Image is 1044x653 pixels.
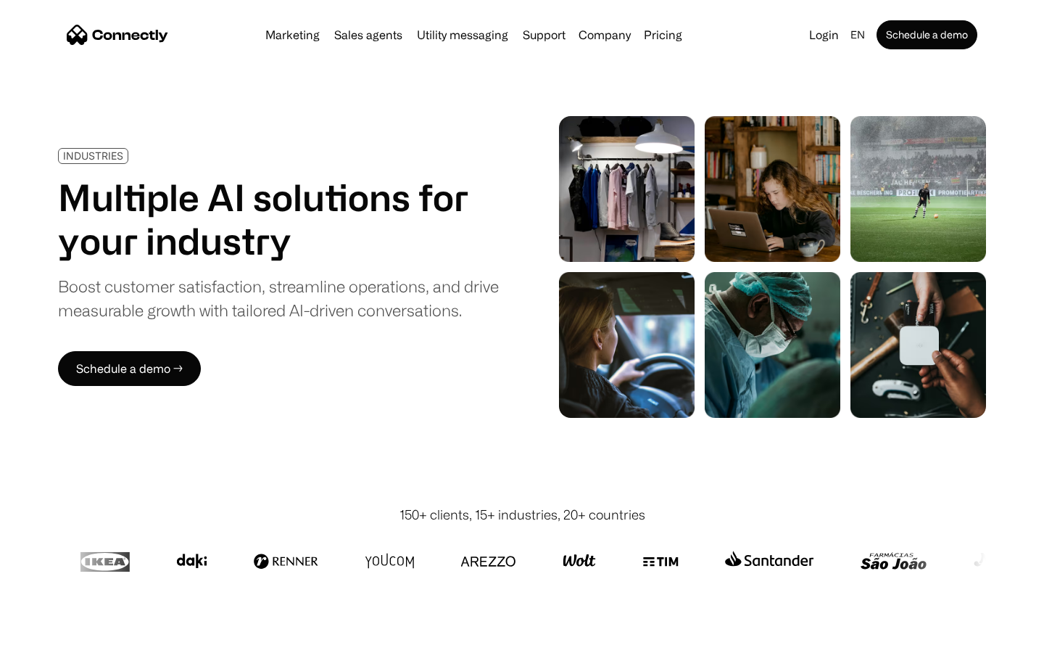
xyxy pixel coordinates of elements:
div: Boost customer satisfaction, streamline operations, and drive measurable growth with tailored AI-... [58,274,499,322]
div: 150+ clients, 15+ industries, 20+ countries [399,505,645,525]
a: Pricing [638,29,688,41]
ul: Language list [29,628,87,648]
div: INDUSTRIES [63,150,123,161]
a: Marketing [260,29,326,41]
a: home [67,24,168,46]
a: Schedule a demo [877,20,977,49]
div: en [850,25,865,45]
a: Login [803,25,845,45]
a: Utility messaging [411,29,514,41]
div: Company [574,25,635,45]
a: Sales agents [328,29,408,41]
h1: Multiple AI solutions for your industry [58,176,499,263]
aside: Language selected: English [14,626,87,648]
div: Company [579,25,631,45]
div: en [845,25,874,45]
a: Support [517,29,571,41]
a: Schedule a demo → [58,351,201,386]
